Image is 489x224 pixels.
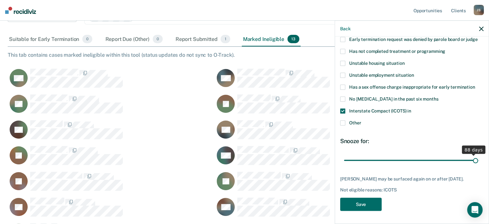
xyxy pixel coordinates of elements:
div: Not eligible reasons: ICOTS [340,187,484,192]
div: Marked Ineligible [242,32,301,46]
div: CaseloadOpportunityCell-232929 [215,171,422,197]
span: Has not completed treatment or programming [349,48,445,54]
span: Unstable housing situation [349,60,404,65]
img: Recidiviz [5,7,36,14]
div: J S [474,5,484,15]
span: Early termination request was denied by parole board or judge [349,36,477,42]
div: CaseloadOpportunityCell-183220 [215,94,422,120]
span: Other [349,120,361,125]
div: 88 days [462,146,485,154]
div: CaseloadOpportunityCell-224569 [215,197,422,223]
div: Snooze for: [340,137,484,144]
span: 13 [287,35,299,43]
div: Suitable for Early Termination [8,32,94,46]
div: CaseloadOpportunityCell-253378 [215,146,422,171]
div: CaseloadOpportunityCell-267210 [8,68,215,94]
span: Unstable employment situation [349,72,414,77]
div: Report Due (Other) [104,32,164,46]
span: No [MEDICAL_DATA] in the past six months [349,96,438,101]
span: 0 [82,35,92,43]
div: CaseloadOpportunityCell-265134 [215,68,422,94]
span: Interstate Compact (ICOTS) in [349,108,411,113]
div: CaseloadOpportunityCell-259967 [8,120,215,146]
span: 1 [221,35,230,43]
div: CaseloadOpportunityCell-256882 [8,94,215,120]
div: This tab contains cases marked ineligible within this tool (status updates do not sync to O-Track). [8,52,481,58]
span: Has a sex offense charge inappropriate for early termination [349,84,475,89]
div: Open Intercom Messenger [467,202,483,218]
div: CaseloadOpportunityCell-203814 [8,146,215,171]
div: CaseloadOpportunityCell-207384 [8,197,215,223]
div: [PERSON_NAME] may be surfaced again on or after [DATE]. [340,176,484,182]
div: Report Submitted [174,32,231,46]
span: 0 [153,35,163,43]
button: Back [340,26,350,31]
div: CaseloadOpportunityCell-264161 [215,120,422,146]
div: CaseloadOpportunityCell-248298 [8,171,215,197]
button: Save [340,198,382,211]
